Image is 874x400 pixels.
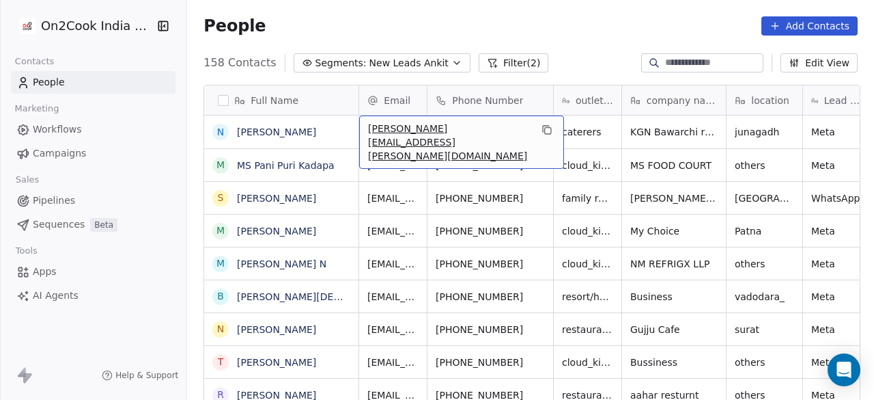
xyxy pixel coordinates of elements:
[41,17,154,35] span: On2Cook India Pvt. Ltd.
[9,98,65,119] span: Marketing
[630,356,718,369] span: Bussiness
[367,257,419,271] span: [EMAIL_ADDRESS][DOMAIN_NAME]
[90,218,117,232] span: Beta
[369,56,449,70] span: New Leads Ankit
[735,224,794,238] span: Patna
[622,85,726,115] div: company name
[562,290,613,304] span: resort/hotels
[218,191,224,205] div: S
[761,16,858,36] button: Add Contacts
[436,290,545,304] span: [PHONE_NUMBER]
[436,323,545,336] span: [PHONE_NUMBER]
[562,356,613,369] span: cloud_kitchen
[368,122,531,163] span: [PERSON_NAME][EMAIL_ADDRESS][PERSON_NAME][DOMAIN_NAME]
[811,125,862,139] span: Meta
[11,189,175,212] a: Pipelines
[562,224,613,238] span: cloud_kitchen
[218,289,225,304] div: B
[16,14,147,38] button: On2Cook India Pvt. Ltd.
[217,322,224,336] div: N
[630,257,718,271] span: NM REFRIGX LLP
[237,324,316,335] a: [PERSON_NAME]
[33,122,82,137] span: Workflows
[33,289,79,303] span: AI Agents
[33,75,65,90] span: People
[630,323,718,336] span: Gujju Cafe
[203,55,276,71] span: 158 Contacts
[33,265,57,279] span: Apps
[367,323,419,336] span: [EMAIL_ADDRESS][DOMAIN_NAME]
[237,291,425,302] a: [PERSON_NAME][DEMOGRAPHIC_DATA]
[237,160,335,171] a: MS Pani Puri Kadapa
[780,53,858,72] button: Edit View
[735,159,794,172] span: others
[11,261,175,283] a: Apps
[11,213,175,236] a: SequencesBeta
[218,355,224,369] div: T
[102,370,178,381] a: Help & Support
[630,125,718,139] span: KGN Bawarchi restaurant
[251,94,298,107] span: Full Name
[33,146,86,161] span: Campaigns
[436,257,545,271] span: [PHONE_NUMBER]
[803,85,871,115] div: Lead Source
[811,356,862,369] span: Meta
[217,125,224,139] div: N
[359,85,427,115] div: Email
[384,94,410,107] span: Email
[630,159,718,172] span: MS FOOD COURT
[452,94,523,107] span: Phone Number
[479,53,549,72] button: Filter(2)
[11,142,175,165] a: Campaigns
[237,126,316,137] a: [PERSON_NAME]
[562,257,613,271] span: cloud_kitchen
[735,125,794,139] span: junagadh
[562,323,613,336] span: restaurants
[33,194,75,208] span: Pipelines
[237,258,326,269] a: [PERSON_NAME] N
[9,51,60,72] span: Contacts
[735,257,794,271] span: others
[554,85,621,115] div: outlet type
[562,125,613,139] span: caterers
[237,226,316,237] a: [PERSON_NAME]
[10,170,45,190] span: Sales
[11,71,175,94] a: People
[436,191,545,205] span: [PHONE_NUMBER]
[562,191,613,205] span: family restaurant
[11,118,175,141] a: Workflows
[811,257,862,271] span: Meta
[33,217,85,232] span: Sequences
[367,224,419,238] span: [EMAIL_ADDRESS][DOMAIN_NAME]
[576,94,613,107] span: outlet type
[216,256,225,271] div: M
[115,370,178,381] span: Help & Support
[811,323,862,336] span: Meta
[751,94,789,107] span: location
[735,290,794,304] span: vadodara_
[237,357,316,368] a: [PERSON_NAME]
[436,356,545,369] span: [PHONE_NUMBER]
[735,191,794,205] span: [GEOGRAPHIC_DATA]
[647,94,718,107] span: company name
[367,356,419,369] span: [EMAIL_ADDRESS][DOMAIN_NAME]
[436,224,545,238] span: [PHONE_NUMBER]
[811,224,862,238] span: Meta
[727,85,802,115] div: location
[562,159,613,172] span: cloud_kitchen
[11,284,175,307] a: AI Agents
[811,159,862,172] span: Meta
[735,356,794,369] span: others
[10,241,43,261] span: Tools
[19,18,36,34] img: on2cook%20logo-04%20copy.jpg
[427,85,553,115] div: Phone Number
[735,323,794,336] span: surat
[811,290,862,304] span: Meta
[216,158,225,172] div: M
[630,191,718,205] span: [PERSON_NAME] family Restaurant
[216,224,225,238] div: M
[237,193,316,204] a: [PERSON_NAME]
[828,354,860,386] div: Open Intercom Messenger
[811,191,862,205] span: WhatsApp
[824,94,863,107] span: Lead Source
